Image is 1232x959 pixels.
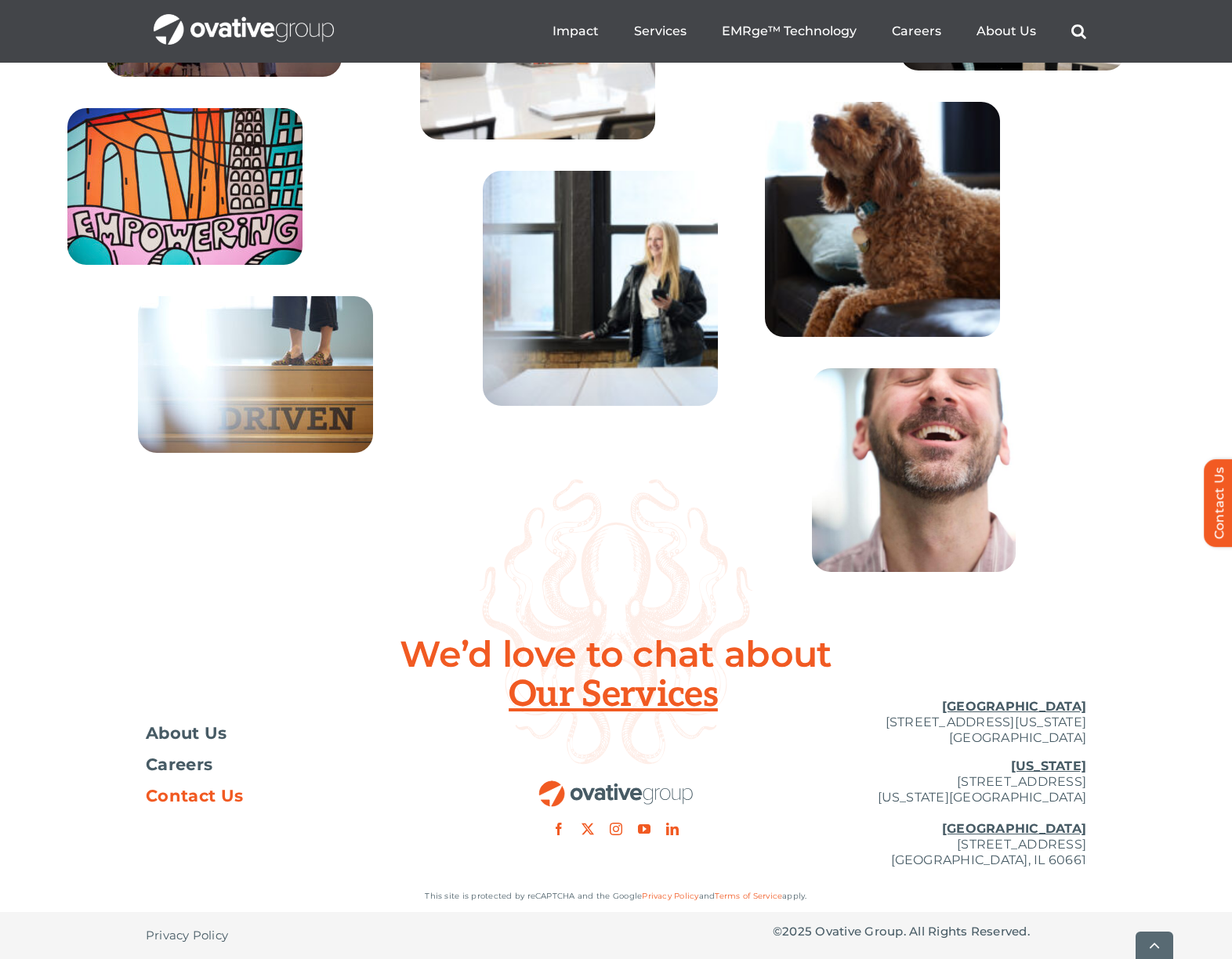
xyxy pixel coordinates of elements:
[146,757,459,773] a: Careers
[146,912,228,959] a: Privacy Policy
[773,924,1086,939] p: © Ovative Group. All Rights Reserved.
[146,928,228,943] span: Privacy Policy
[1011,758,1086,773] u: [US_STATE]
[582,823,594,835] a: twitter
[146,726,459,804] nav: Footer Menu
[538,779,694,794] a: OG_Full_horizontal_RGB
[1071,24,1086,39] a: Search
[146,757,212,773] span: Careers
[146,788,459,804] a: Contact Us
[773,699,1086,746] p: [STREET_ADDRESS][US_STATE] [GEOGRAPHIC_DATA]
[146,888,1086,904] p: This site is protected by reCAPTCHA and the Google and apply.
[146,726,227,741] span: About Us
[509,675,723,715] span: Our Services
[146,788,243,804] span: Contact Us
[553,6,1086,56] nav: Menu
[146,912,459,959] nav: Footer - Privacy Policy
[812,368,1016,572] img: Home – Careers 8
[715,891,782,901] a: Terms of Service
[634,24,687,39] a: Services
[773,758,1086,868] p: [STREET_ADDRESS] [US_STATE][GEOGRAPHIC_DATA] [STREET_ADDRESS] [GEOGRAPHIC_DATA], IL 60661
[942,699,1086,714] u: [GEOGRAPHIC_DATA]
[610,823,622,835] a: instagram
[722,24,857,39] a: EMRge™ Technology
[154,13,334,27] a: OG_Full_horizontal_WHT
[977,24,1036,39] a: About Us
[483,171,718,406] img: Home – Careers 6
[642,891,698,901] a: Privacy Policy
[782,924,812,939] span: 2025
[553,24,599,39] a: Impact
[892,24,941,39] a: Careers
[765,102,1000,337] img: ogiee
[67,108,303,265] img: Home – Careers 2
[638,823,650,835] a: youtube
[666,823,679,835] a: linkedin
[138,296,373,453] img: Home – Careers 3
[553,823,565,835] a: facebook
[942,821,1086,836] u: [GEOGRAPHIC_DATA]
[146,726,459,741] a: About Us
